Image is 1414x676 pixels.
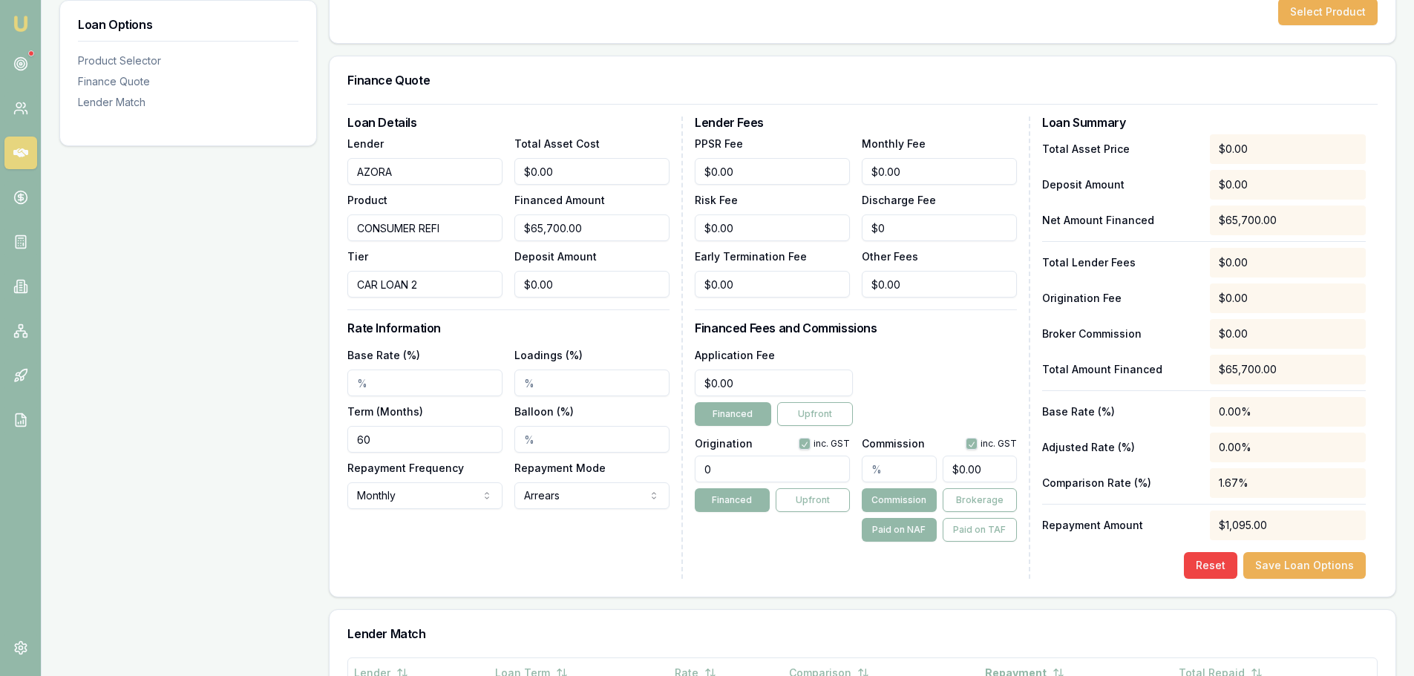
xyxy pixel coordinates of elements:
label: Repayment Frequency [347,462,464,474]
button: Brokerage [943,488,1017,512]
p: Broker Commission [1042,326,1198,341]
p: Adjusted Rate (%) [1042,440,1198,455]
div: inc. GST [799,438,850,450]
p: Comparison Rate (%) [1042,476,1198,490]
div: inc. GST [966,438,1017,450]
p: Repayment Amount [1042,518,1198,533]
button: Reset [1184,552,1237,579]
div: $0.00 [1210,283,1366,313]
label: Base Rate (%) [347,349,420,361]
p: Total Lender Fees [1042,255,1198,270]
label: Balloon (%) [514,405,574,418]
label: Tier [347,250,368,263]
div: Lender Match [78,95,298,110]
label: Loadings (%) [514,349,583,361]
div: 1.67% [1210,468,1366,498]
div: $0.00 [1210,319,1366,349]
h3: Lender Match [347,628,1378,640]
h3: Loan Details [347,117,670,128]
h3: Financed Fees and Commissions [695,322,1017,334]
button: Financed [695,402,770,426]
input: $ [695,214,850,241]
p: Deposit Amount [1042,177,1198,192]
label: Early Termination Fee [695,250,807,263]
button: Paid on TAF [943,518,1017,542]
div: $65,700.00 [1210,355,1366,384]
div: $65,700.00 [1210,206,1366,235]
div: $1,095.00 [1210,511,1366,540]
input: % [862,456,936,482]
input: % [347,370,503,396]
div: 0.00% [1210,397,1366,427]
input: $ [695,271,850,298]
label: Repayment Mode [514,462,606,474]
div: $0.00 [1210,248,1366,278]
h3: Lender Fees [695,117,1017,128]
p: Net Amount Financed [1042,213,1198,228]
div: $0.00 [1210,134,1366,164]
label: Monthly Fee [862,137,926,150]
button: Financed [695,488,769,512]
h3: Loan Summary [1042,117,1366,128]
input: $ [695,158,850,185]
label: Term (Months) [347,405,423,418]
p: Total Amount Financed [1042,362,1198,377]
label: Commission [862,439,925,449]
input: $ [862,271,1017,298]
button: Paid on NAF [862,518,936,542]
img: emu-icon-u.png [12,15,30,33]
h3: Rate Information [347,322,670,334]
label: Application Fee [695,349,775,361]
label: Deposit Amount [514,250,597,263]
label: Total Asset Cost [514,137,600,150]
input: $ [514,158,670,185]
label: Discharge Fee [862,194,936,206]
div: Finance Quote [78,74,298,89]
div: Product Selector [78,53,298,68]
button: Upfront [776,488,850,512]
input: % [514,370,670,396]
input: $ [514,214,670,241]
label: Origination [695,439,753,449]
label: PPSR Fee [695,137,743,150]
button: Upfront [777,402,853,426]
div: $0.00 [1210,170,1366,200]
label: Risk Fee [695,194,738,206]
h3: Finance Quote [347,74,1378,86]
input: $ [862,158,1017,185]
button: Save Loan Options [1243,552,1366,579]
p: Base Rate (%) [1042,404,1198,419]
label: Financed Amount [514,194,605,206]
button: Commission [862,488,936,512]
h3: Loan Options [78,19,298,30]
input: $ [695,370,853,396]
label: Product [347,194,387,206]
input: % [514,426,670,453]
label: Other Fees [862,250,918,263]
div: 0.00% [1210,433,1366,462]
input: $ [514,271,670,298]
label: Lender [347,137,384,150]
p: Total Asset Price [1042,142,1198,157]
input: $ [862,214,1017,241]
p: Origination Fee [1042,291,1198,306]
